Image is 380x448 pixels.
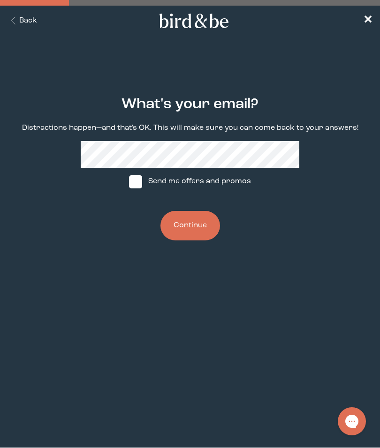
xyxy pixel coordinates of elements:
p: Distractions happen—and that's OK. This will make sure you can come back to your answers! [22,123,358,134]
label: Send me offers and promos [120,168,260,196]
a: ✕ [363,13,372,29]
button: Back Button [8,15,37,26]
button: Continue [160,211,220,240]
iframe: Gorgias live chat messenger [333,404,371,439]
h2: What's your email? [122,94,258,115]
span: ✕ [363,15,372,26]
